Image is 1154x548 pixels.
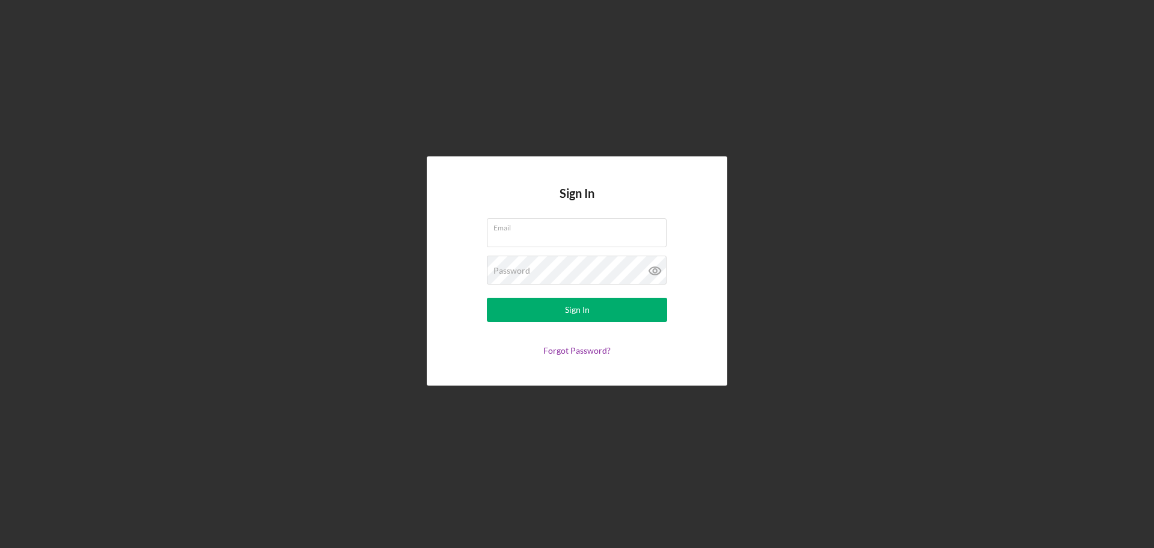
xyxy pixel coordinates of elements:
[560,186,594,218] h4: Sign In
[493,266,530,276] label: Password
[565,298,590,322] div: Sign In
[487,298,667,322] button: Sign In
[493,219,667,232] label: Email
[543,345,611,356] a: Forgot Password?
